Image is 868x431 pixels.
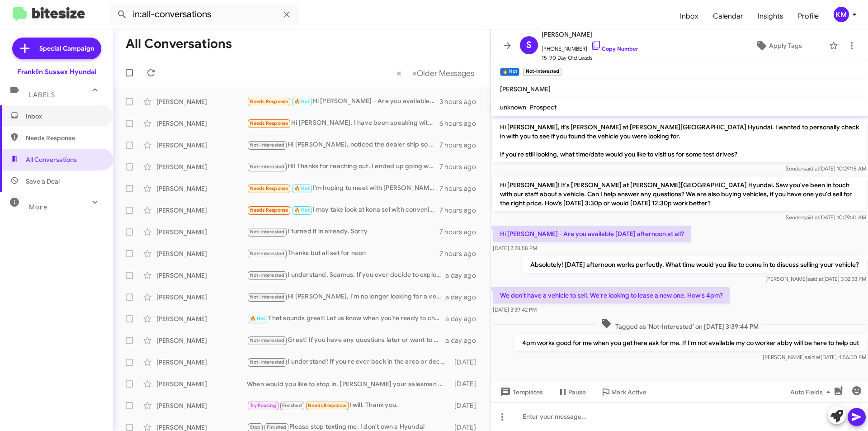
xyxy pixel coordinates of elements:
span: 🔥 Hot [294,207,310,213]
span: Finished [267,424,287,430]
span: Insights [750,3,791,29]
div: [DATE] [450,401,483,410]
span: Not-Interested [250,337,285,343]
span: More [29,203,47,211]
div: [PERSON_NAME] [156,336,247,345]
div: 7 hours ago [439,184,483,193]
p: Hi [PERSON_NAME]! It's [PERSON_NAME] at [PERSON_NAME][GEOGRAPHIC_DATA] Hyundai. Saw you've been i... [493,177,866,211]
div: When would you like to stop in. [PERSON_NAME] your salesman will help out and show you some of th... [247,379,450,388]
div: [PERSON_NAME] [156,97,247,106]
a: Profile [791,3,826,29]
div: KM [834,7,849,22]
input: Search [109,4,299,25]
span: Not-Interested [250,294,285,300]
span: Not-Interested [250,164,285,170]
div: 7 hours ago [439,249,483,258]
span: Not-Interested [250,272,285,278]
span: Pause [568,384,586,400]
span: Labels [29,91,55,99]
a: Calendar [706,3,750,29]
p: Hi [PERSON_NAME], it's [PERSON_NAME] at [PERSON_NAME][GEOGRAPHIC_DATA] Hyundai. I wanted to perso... [493,119,866,162]
button: Templates [491,384,550,400]
div: 7 hours ago [439,141,483,150]
span: Auto Fields [790,384,834,400]
span: 🔥 Hot [250,316,265,322]
div: [PERSON_NAME] [156,162,247,171]
div: [PERSON_NAME] [156,184,247,193]
span: Tagged as 'Not-Interested' on [DATE] 3:39:44 PM [597,318,762,331]
a: Inbox [673,3,706,29]
div: I may take look at kona sel with convenience package next week after family visitors go home [247,205,439,215]
span: said at [803,214,819,221]
span: said at [805,354,821,360]
span: Needs Response [26,133,103,142]
a: Copy Number [591,45,638,52]
div: I understand, Seamus. If you ever decide to explore options again, feel free to reach out. Have a... [247,270,445,280]
span: 15-90 Day Old Leads [542,53,638,62]
div: That sounds great! Let us know when you’re ready to chat. We look forward to helping you with you... [247,313,445,324]
span: Prospect [530,103,557,111]
small: 🔥 Hot [500,68,519,76]
div: [PERSON_NAME] [156,141,247,150]
span: said at [803,165,819,172]
div: [PERSON_NAME] [156,401,247,410]
span: S [526,38,532,52]
div: [DATE] [450,379,483,388]
span: Needs Response [308,403,346,408]
div: a day ago [445,336,483,345]
div: Thanks but all set for noon [247,248,439,259]
span: Not-Interested [250,229,285,235]
p: We don't have a vehicle to sell. We're looking to lease a new one. How's 4pm? [493,287,730,303]
small: Not-Interested [523,68,561,76]
div: I turned it in already. Sorry [247,227,439,237]
span: Not-Interested [250,359,285,365]
span: [PERSON_NAME] [DATE] 3:32:33 PM [765,275,866,282]
span: Stop [250,424,261,430]
div: Great! If you have any questions later or want to schedule an appointment to discuss your vehicle... [247,335,445,346]
div: I will. Thank you. [247,400,450,411]
span: 🔥 Hot [294,185,310,191]
div: [PERSON_NAME] [156,314,247,323]
div: I understand! If you're ever back in the area or decide to sell your vehicle, feel free to reach ... [247,357,450,367]
button: Next [406,64,480,82]
div: Hi [PERSON_NAME] - Are you available [DATE] afternoon at all? [247,96,439,107]
span: Inbox [26,112,103,121]
div: a day ago [445,314,483,323]
div: Hi [PERSON_NAME], I'm no longer looking for a vehicle thank you [247,292,445,302]
div: Hi [PERSON_NAME], noticed the dealer ship so far from my place [247,140,439,150]
button: Previous [391,64,407,82]
span: Not-Interested [250,251,285,256]
span: Sender [DATE] 10:29:41 AM [786,214,866,221]
div: I'm hoping to meet with [PERSON_NAME] either tonight or [DATE] night [247,183,439,194]
div: [PERSON_NAME] [156,119,247,128]
span: Needs Response [250,207,288,213]
span: Sender [DATE] 10:29:15 AM [786,165,866,172]
p: Absolutely! [DATE] afternoon works perfectly. What time would you like to come in to discuss sell... [523,256,866,273]
div: [PERSON_NAME] [156,358,247,367]
div: a day ago [445,271,483,280]
button: KM [826,7,858,22]
nav: Page navigation example [392,64,480,82]
span: unknown [500,103,526,111]
span: said at [807,275,823,282]
span: All Conversations [26,155,77,164]
span: Try Pausing [250,403,276,408]
div: [PERSON_NAME] [156,206,247,215]
span: Apply Tags [769,38,802,54]
span: [PERSON_NAME] [500,85,551,93]
p: 4pm works good for me when you get here ask for me. If I'm not available my co worker abby will b... [515,335,866,351]
span: Older Messages [417,68,474,78]
div: 6 hours ago [439,119,483,128]
span: » [412,67,417,79]
button: Pause [550,384,593,400]
div: Hi! Thanks for reaching out, I ended up going with another car. Thank you for all the help! [247,161,439,172]
div: 7 hours ago [439,227,483,237]
span: [DATE] 2:28:58 PM [493,245,537,251]
span: Mark Active [611,384,646,400]
span: « [396,67,401,79]
div: a day ago [445,293,483,302]
span: Needs Response [250,99,288,104]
